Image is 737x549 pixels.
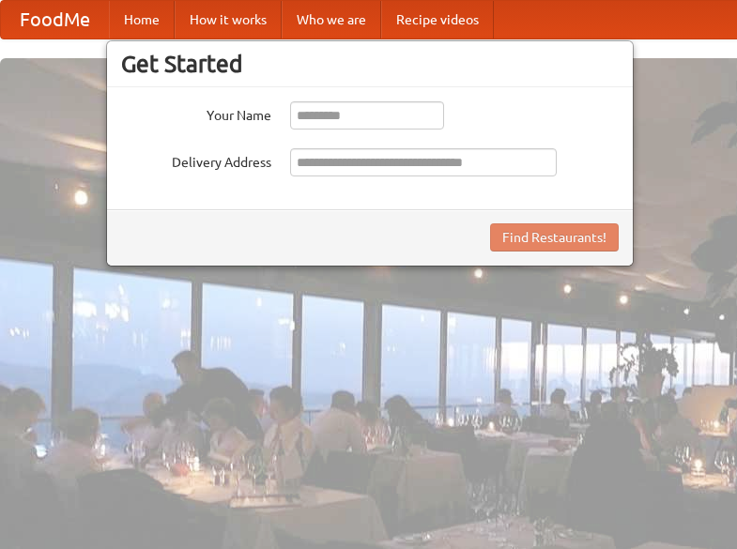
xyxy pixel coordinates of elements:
[1,1,109,38] a: FoodMe
[121,50,619,78] h3: Get Started
[282,1,381,38] a: Who we are
[121,101,271,125] label: Your Name
[109,1,175,38] a: Home
[490,223,619,252] button: Find Restaurants!
[381,1,494,38] a: Recipe videos
[121,148,271,172] label: Delivery Address
[175,1,282,38] a: How it works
